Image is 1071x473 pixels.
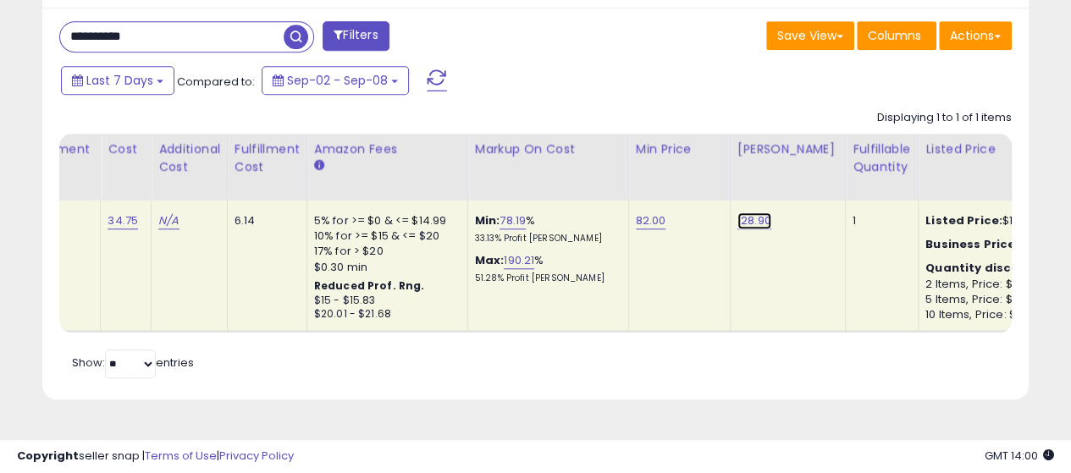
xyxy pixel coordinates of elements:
div: Domain Overview [64,100,152,111]
span: Compared to: [177,74,255,90]
p: 51.28% Profit [PERSON_NAME] [475,272,616,284]
div: $125.15 [925,237,1066,252]
small: Amazon Fees. [314,158,324,173]
a: 190.21 [504,252,534,269]
a: Terms of Use [145,448,217,464]
div: $15 - $15.83 [314,294,455,308]
strong: Copyright [17,448,79,464]
img: tab_keywords_by_traffic_grey.svg [168,98,182,112]
img: website_grey.svg [27,44,41,58]
div: Displaying 1 to 1 of 1 items [877,110,1012,126]
div: 1 [853,213,905,228]
div: Cost [108,140,144,158]
span: Last 7 Days [86,72,153,89]
div: Fulfillable Quantity [853,140,911,176]
div: 17% for > $20 [314,244,455,259]
div: : [925,261,1066,276]
th: The percentage added to the cost of goods (COGS) that forms the calculator for Min & Max prices. [467,134,628,201]
button: Last 7 Days [61,66,174,95]
p: 33.13% Profit [PERSON_NAME] [475,233,616,245]
div: [PERSON_NAME] [737,140,838,158]
div: Additional Cost [158,140,220,176]
button: Actions [939,21,1012,50]
div: Amazon Fees [314,140,461,158]
div: % [475,213,616,245]
div: 10 Items, Price: $119.02 [925,307,1066,322]
button: Sep-02 - Sep-08 [262,66,409,95]
div: $125.28 [925,213,1066,228]
div: Markup on Cost [475,140,621,158]
span: Columns [868,27,921,44]
a: 34.75 [108,212,138,229]
button: Columns [857,21,936,50]
a: 78.19 [500,212,526,229]
div: $20.01 - $21.68 [314,307,455,322]
div: $0.30 min [314,260,455,275]
div: seller snap | | [17,448,294,465]
span: Sep-02 - Sep-08 [287,72,388,89]
div: 2 Items, Price: $122.78 [925,277,1066,292]
b: Listed Price: [925,212,1002,228]
button: Save View [766,21,854,50]
b: Quantity discounts [925,260,1047,276]
div: Domain: [DOMAIN_NAME] [44,44,186,58]
span: Show: entries [72,355,194,371]
a: 128.90 [737,212,771,229]
img: logo_orange.svg [27,27,41,41]
div: % [475,253,616,284]
b: Reduced Prof. Rng. [314,278,425,293]
b: Business Price: [925,236,1019,252]
a: Privacy Policy [219,448,294,464]
div: 5 Items, Price: $120.27 [925,292,1066,307]
div: Fulfillment Cost [235,140,300,176]
b: Min: [475,212,500,228]
div: 6.14 [235,213,294,228]
div: 5% for >= $0 & <= $14.99 [314,213,455,228]
div: Keywords by Traffic [187,100,285,111]
div: v 4.0.25 [47,27,83,41]
div: Min Price [636,140,723,158]
div: Fulfillment [25,140,93,158]
a: N/A [158,212,179,229]
div: 10% for >= $15 & <= $20 [314,228,455,244]
img: tab_domain_overview_orange.svg [46,98,59,112]
a: 82.00 [636,212,666,229]
b: Max: [475,252,505,268]
button: Filters [323,21,389,51]
span: 2025-09-16 14:00 GMT [985,448,1054,464]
